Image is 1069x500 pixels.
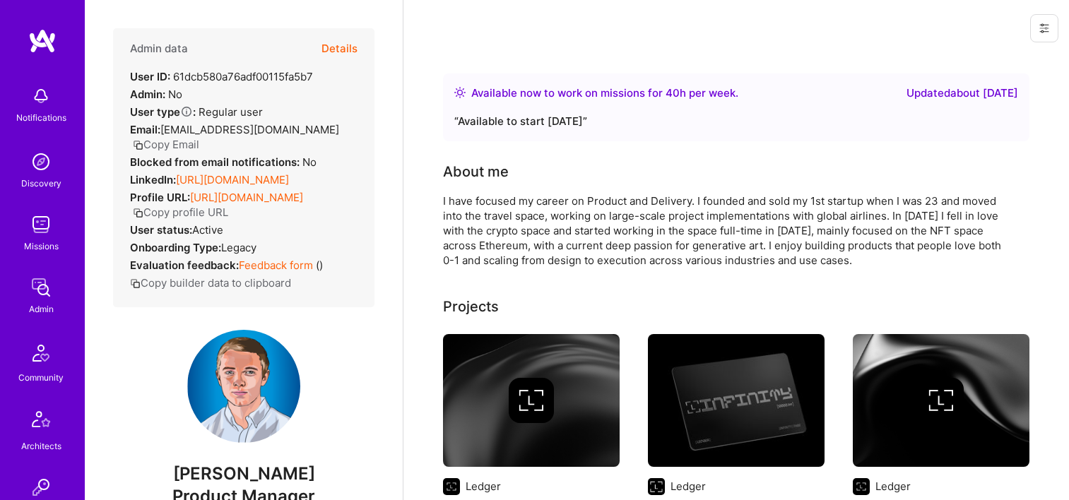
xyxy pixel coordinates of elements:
[27,82,55,110] img: bell
[130,123,160,136] strong: Email:
[29,302,54,316] div: Admin
[133,208,143,218] i: icon Copy
[18,370,64,385] div: Community
[21,439,61,453] div: Architects
[443,478,460,495] img: Company logo
[671,479,706,494] div: Ledger
[24,239,59,254] div: Missions
[853,478,870,495] img: Company logo
[130,105,196,119] strong: User type :
[875,479,911,494] div: Ledger
[113,463,374,484] span: [PERSON_NAME]
[130,88,165,101] strong: Admin:
[130,223,192,237] strong: User status:
[130,278,141,289] i: icon Copy
[130,191,190,204] strong: Profile URL:
[28,28,57,54] img: logo
[919,378,964,423] img: Company logo
[27,273,55,302] img: admin teamwork
[466,479,501,494] div: Ledger
[187,330,300,443] img: User Avatar
[471,85,738,102] div: Available now to work on missions for h per week .
[454,113,1018,130] div: “ Available to start [DATE] ”
[180,105,193,118] i: Help
[133,137,199,152] button: Copy Email
[648,478,665,495] img: Company logo
[16,110,66,125] div: Notifications
[130,105,263,119] div: Regular user
[130,42,188,55] h4: Admin data
[130,258,239,272] strong: Evaluation feedback:
[27,148,55,176] img: discovery
[666,86,680,100] span: 40
[130,241,221,254] strong: Onboarding Type:
[133,205,228,220] button: Copy profile URL
[648,334,825,467] img: Ledger Market
[130,87,182,102] div: No
[130,258,323,273] div: ( )
[130,155,302,169] strong: Blocked from email notifications:
[443,334,620,467] img: cover
[130,173,176,186] strong: LinkedIn:
[24,405,58,439] img: Architects
[906,85,1018,102] div: Updated about [DATE]
[192,223,223,237] span: Active
[239,258,313,272] a: Feedback form
[176,173,289,186] a: [URL][DOMAIN_NAME]
[509,378,554,423] img: Company logo
[853,334,1029,467] img: cover
[454,87,466,98] img: Availability
[221,241,256,254] span: legacy
[130,70,170,83] strong: User ID:
[443,194,1008,268] div: I have focused my career on Product and Delivery. I founded and sold my 1st startup when I was 23...
[27,210,55,239] img: teamwork
[130,155,317,169] div: No
[133,140,143,150] i: icon Copy
[160,123,339,136] span: [EMAIL_ADDRESS][DOMAIN_NAME]
[190,191,303,204] a: [URL][DOMAIN_NAME]
[21,176,61,191] div: Discovery
[321,28,358,69] button: Details
[443,296,499,317] div: Projects
[443,161,509,182] div: About me
[130,275,291,290] button: Copy builder data to clipboard
[130,69,313,84] div: 61dcb580a76adf00115fa5b7
[24,336,58,370] img: Community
